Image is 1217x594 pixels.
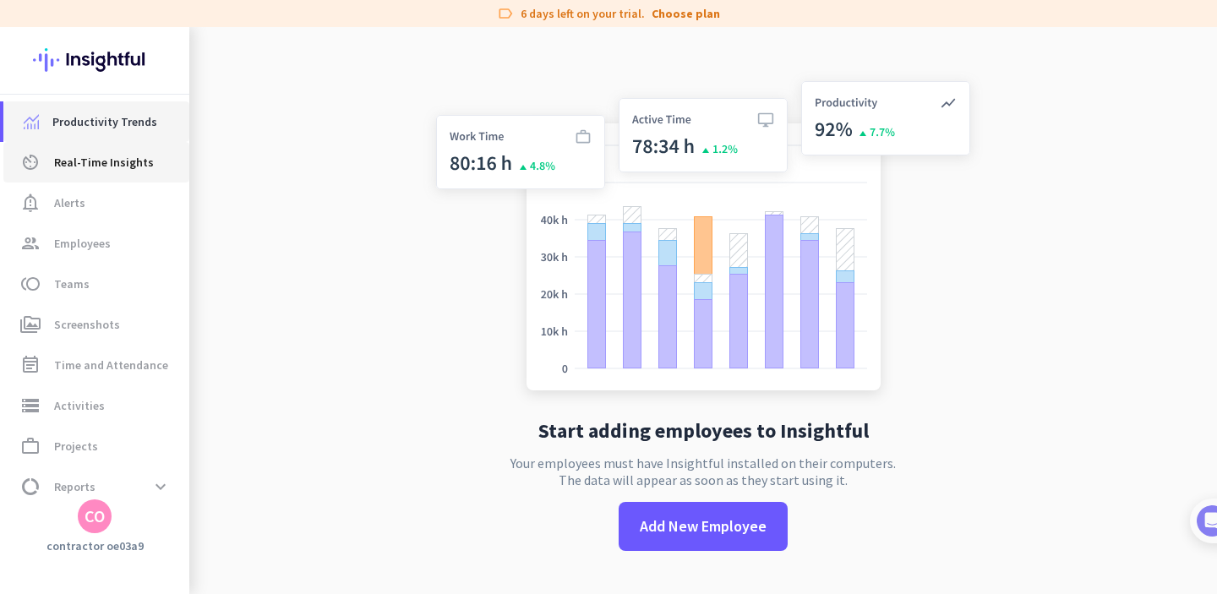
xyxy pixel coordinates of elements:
[54,314,120,335] span: Screenshots
[423,71,983,407] img: no-search-results
[54,193,85,213] span: Alerts
[54,395,105,416] span: Activities
[52,112,157,132] span: Productivity Trends
[497,5,514,22] i: label
[145,471,176,502] button: expand_more
[3,426,189,466] a: work_outlineProjects
[3,223,189,264] a: groupEmployees
[3,142,189,183] a: av_timerReal-Time Insights
[3,385,189,426] a: storageActivities
[3,264,189,304] a: tollTeams
[619,502,788,551] button: Add New Employee
[20,395,41,416] i: storage
[54,355,168,375] span: Time and Attendance
[538,421,869,441] h2: Start adding employees to Insightful
[54,436,98,456] span: Projects
[20,193,41,213] i: notification_important
[24,114,39,129] img: menu-item
[20,436,41,456] i: work_outline
[3,101,189,142] a: menu-itemProductivity Trends
[510,455,896,488] p: Your employees must have Insightful installed on their computers. The data will appear as soon as...
[54,233,111,253] span: Employees
[3,466,189,507] a: data_usageReportsexpand_more
[54,274,90,294] span: Teams
[85,508,105,525] div: CO
[20,477,41,497] i: data_usage
[20,274,41,294] i: toll
[652,5,720,22] a: Choose plan
[3,304,189,345] a: perm_mediaScreenshots
[20,152,41,172] i: av_timer
[3,345,189,385] a: event_noteTime and Attendance
[33,27,156,93] img: Insightful logo
[20,233,41,253] i: group
[20,355,41,375] i: event_note
[640,515,767,537] span: Add New Employee
[54,152,154,172] span: Real-Time Insights
[20,314,41,335] i: perm_media
[3,183,189,223] a: notification_importantAlerts
[54,477,96,497] span: Reports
